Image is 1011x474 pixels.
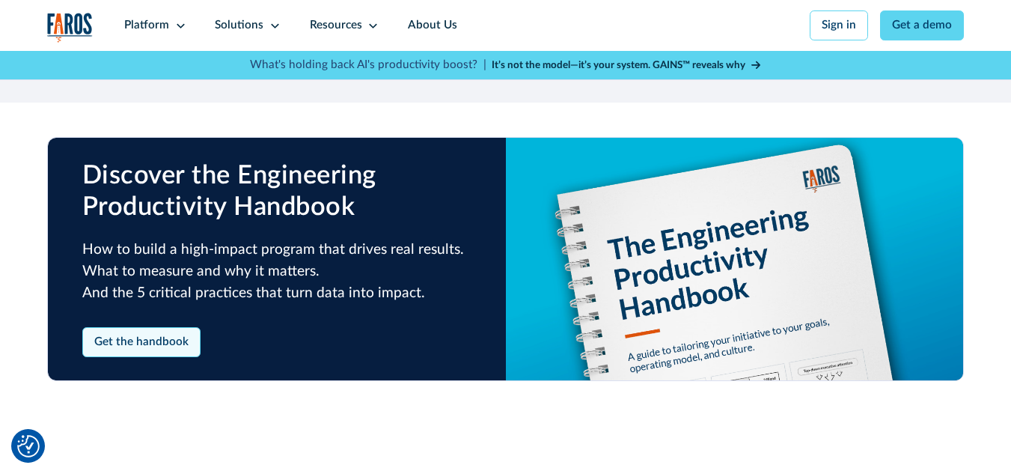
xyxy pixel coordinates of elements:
[82,160,471,222] h2: Discover the Engineering Productivity Handbook
[492,58,761,73] a: It’s not the model—it’s your system. GAINS™ reveals why
[82,261,471,283] p: What to measure and why it matters.
[810,10,869,40] a: Sign in
[82,240,471,261] p: How to build a high-impact program that drives real results.
[492,60,745,70] strong: It’s not the model—it’s your system. GAINS™ reveals why
[124,17,169,34] div: Platform
[82,283,471,305] p: And the 5 critical practices that turn data into impact.
[506,138,964,380] img: The cover of The Engineering Productivity Handbook on a turquoise background
[17,435,40,458] button: Cookie Settings
[47,13,93,43] a: home
[215,17,263,34] div: Solutions
[17,435,40,458] img: Revisit consent button
[310,17,362,34] div: Resources
[82,327,201,357] a: Get the handbook
[250,57,486,74] p: What's holding back AI's productivity boost? |
[880,10,965,40] a: Get a demo
[47,13,93,43] img: Logo of the analytics and reporting company Faros.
